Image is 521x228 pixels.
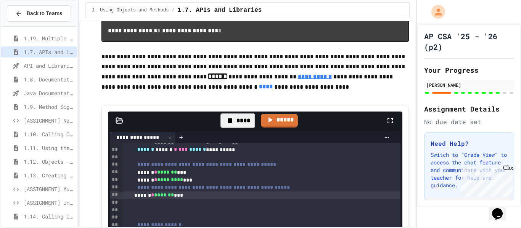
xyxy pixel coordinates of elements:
span: 1.11. Using the Math Class [24,144,74,152]
span: [ASSIGNMENT] Music Track Creator (LO4) [24,185,74,193]
span: 1.7. APIs and Libraries [178,6,262,15]
span: 1.8. Documentation with Comments and Preconditions [24,75,74,83]
div: No due date set [424,117,514,126]
span: / [172,7,174,13]
span: 1. Using Objects and Methods [92,7,169,13]
span: 1.14. Calling Instance Methods [24,212,74,220]
h1: AP CSA '25 - '26 (p2) [424,31,514,52]
span: [ASSIGNMENT] University Registration System (LO4) [24,199,74,207]
span: 1.7. APIs and Libraries [24,48,74,56]
span: Java Documentation with Comments - Topic 1.8 [24,89,74,97]
div: My Account [423,3,447,21]
h3: Need Help? [431,139,508,148]
h2: Your Progress [424,65,514,75]
span: [ASSIGNMENT] Name Generator Tool (LO5) [24,116,74,124]
span: API and Libraries - Topic 1.7 [24,62,74,70]
p: Switch to "Grade View" to access the chat feature and communicate with your teacher for help and ... [431,151,508,189]
span: 1.10. Calling Class Methods [24,130,74,138]
iframe: chat widget [489,198,513,220]
span: 1.12. Objects - Instances of Classes [24,158,74,166]
button: Back to Teams [7,5,71,22]
div: Chat with us now!Close [3,3,53,48]
span: Back to Teams [27,10,62,18]
span: 1.9. Method Signatures [24,103,74,111]
span: 1.13. Creating and Initializing Objects: Constructors [24,171,74,179]
iframe: chat widget [458,164,513,197]
span: 1.19. Multiple Choice Exercises for Unit 1a (1.1-1.6) [24,34,74,42]
div: [PERSON_NAME] [426,81,512,88]
h2: Assignment Details [424,104,514,114]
